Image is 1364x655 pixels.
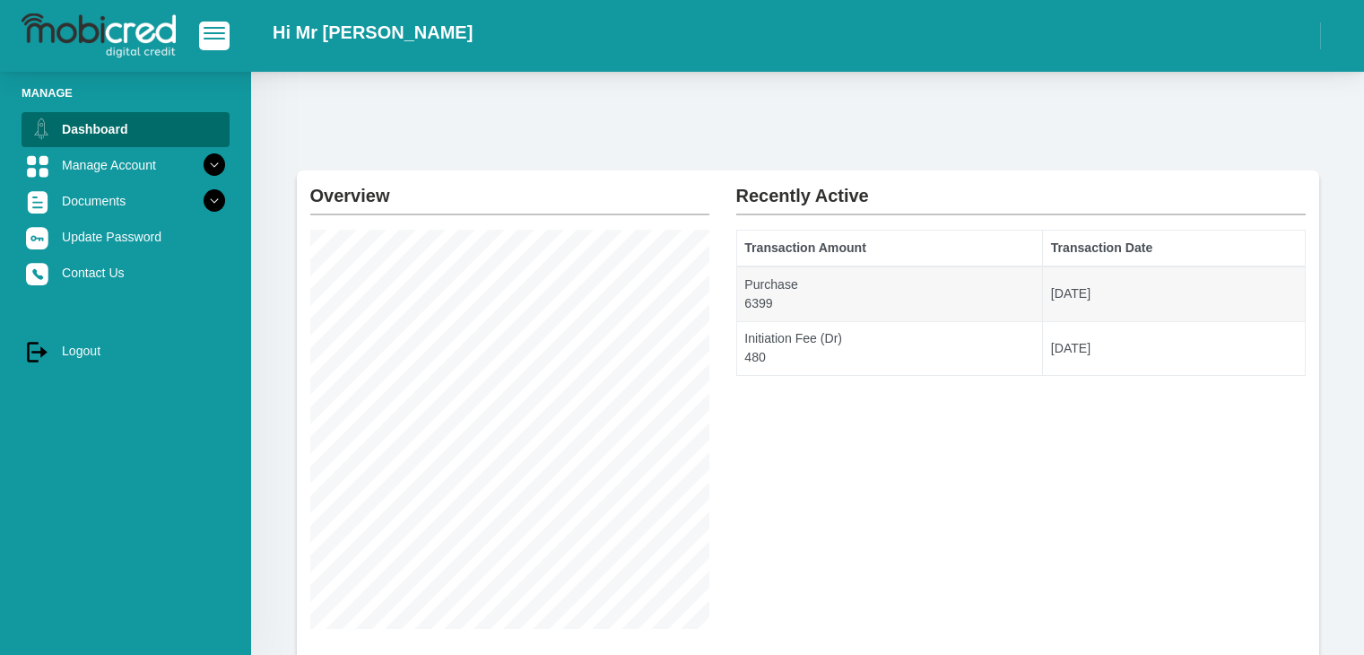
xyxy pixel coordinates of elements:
th: Transaction Date [1043,231,1306,266]
td: [DATE] [1043,266,1306,321]
a: Documents [22,184,230,218]
a: Dashboard [22,112,230,146]
a: Manage Account [22,148,230,182]
a: Logout [22,334,230,368]
th: Transaction Amount [736,231,1043,266]
a: Contact Us [22,256,230,290]
li: Manage [22,84,230,101]
h2: Hi Mr [PERSON_NAME] [273,22,473,43]
a: Update Password [22,220,230,254]
td: [DATE] [1043,321,1306,376]
td: Initiation Fee (Dr) 480 [736,321,1043,376]
td: Purchase 6399 [736,266,1043,321]
h2: Recently Active [736,170,1306,206]
img: logo-mobicred.svg [22,13,176,58]
h2: Overview [310,170,709,206]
